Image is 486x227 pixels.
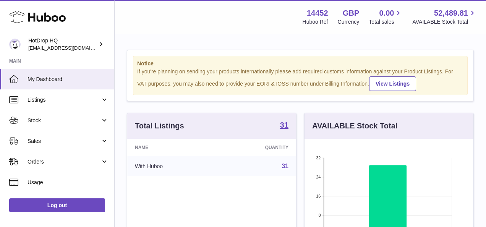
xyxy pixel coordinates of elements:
strong: GBP [343,8,359,18]
img: internalAdmin-14452@internal.huboo.com [9,39,21,50]
strong: 31 [280,121,288,129]
text: 16 [316,194,321,198]
h3: Total Listings [135,121,184,131]
a: 52,489.81 AVAILABLE Stock Total [412,8,477,26]
div: If you're planning on sending your products internationally please add required customs informati... [137,68,463,91]
div: Huboo Ref [303,18,328,26]
span: Total sales [369,18,403,26]
span: My Dashboard [28,76,109,83]
strong: 14452 [307,8,328,18]
span: [EMAIL_ADDRESS][DOMAIN_NAME] [28,45,112,51]
a: Log out [9,198,105,212]
div: HotDrop HQ [28,37,97,52]
span: Orders [28,158,100,165]
th: Name [127,139,216,156]
text: 32 [316,156,321,160]
a: 0.00 Total sales [369,8,403,26]
span: Usage [28,179,109,186]
span: Listings [28,96,100,104]
th: Quantity [216,139,296,156]
td: With Huboo [127,156,216,176]
a: View Listings [369,76,416,91]
span: 0.00 [379,8,394,18]
div: Currency [338,18,360,26]
text: 8 [318,213,321,217]
h3: AVAILABLE Stock Total [312,121,397,131]
span: Sales [28,138,100,145]
text: 24 [316,175,321,179]
span: Stock [28,117,100,124]
strong: Notice [137,60,463,67]
a: 31 [282,163,288,169]
span: AVAILABLE Stock Total [412,18,477,26]
a: 31 [280,121,288,130]
span: 52,489.81 [434,8,468,18]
